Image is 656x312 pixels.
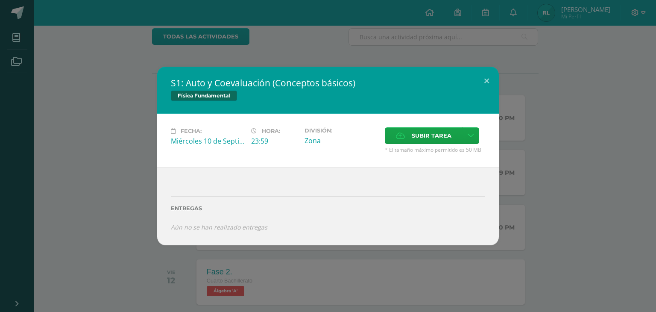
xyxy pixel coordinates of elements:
[171,205,485,212] label: Entregas
[181,128,202,134] span: Fecha:
[474,67,499,96] button: Close (Esc)
[305,127,378,134] label: División:
[385,146,485,153] span: * El tamaño máximo permitido es 50 MB
[171,136,244,146] div: Miércoles 10 de Septiembre
[171,223,267,231] i: Aún no se han realizado entregas
[412,128,451,144] span: Subir tarea
[251,136,298,146] div: 23:59
[171,77,485,89] h2: S1: Auto y Coevaluación (Conceptos básicos)
[171,91,237,101] span: Física Fundamental
[262,128,280,134] span: Hora:
[305,136,378,145] div: Zona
